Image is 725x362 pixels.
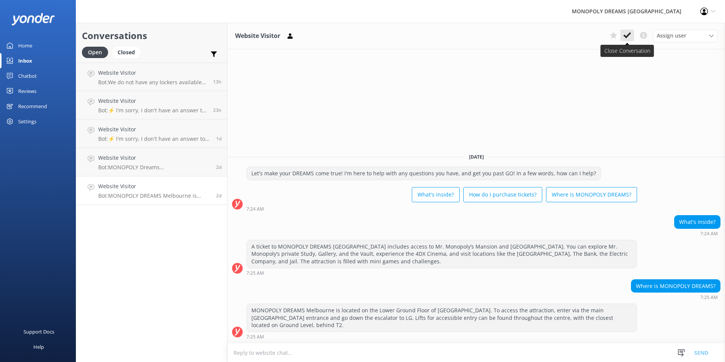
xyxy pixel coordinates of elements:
span: Oct 09 2025 02:01am (UTC +11:00) Australia/Sydney [213,79,221,85]
div: Support Docs [24,324,54,339]
div: Oct 07 2025 07:24am (UTC +11:00) Australia/Sydney [674,231,720,236]
div: Inbox [18,53,32,68]
strong: 7:25 AM [246,271,264,275]
div: Oct 07 2025 07:25am (UTC +11:00) Australia/Sydney [246,334,637,339]
div: Recommend [18,99,47,114]
span: Oct 07 2025 12:22pm (UTC +11:00) Australia/Sydney [216,164,221,170]
div: Oct 07 2025 07:25am (UTC +11:00) Australia/Sydney [246,270,637,275]
div: Closed [112,47,141,58]
span: Oct 07 2025 07:25am (UTC +11:00) Australia/Sydney [216,192,221,199]
h4: Website Visitor [98,97,207,105]
button: What's inside? [412,187,460,202]
div: Oct 07 2025 07:25am (UTC +11:00) Australia/Sydney [631,294,720,300]
a: Website VisitorBot:We do not have any lockers available and cannot store any bags, luggage, or ot... [76,63,227,91]
h4: Website Visitor [98,154,210,162]
div: Open [82,47,108,58]
strong: 7:25 AM [700,295,718,300]
p: Bot: MONOPOLY Dreams [GEOGRAPHIC_DATA] welcomes school excursions for primary, secondary, and ter... [98,164,210,171]
strong: 7:25 AM [246,335,264,339]
span: Assign user [657,31,686,40]
strong: 7:24 AM [246,207,264,211]
span: [DATE] [465,154,488,160]
p: Bot: ⚡ I'm sorry, I don't have an answer to your question. Could you please try rephrasing your q... [98,135,210,142]
a: Closed [112,48,144,56]
h4: Website Visitor [98,182,210,190]
div: MONOPOLY DREAMS Melbourne is located on the Lower Ground Floor of [GEOGRAPHIC_DATA]. To access th... [247,304,637,332]
div: A ticket to MONOPOLY DREAMS [GEOGRAPHIC_DATA] includes access to Mr. Monopoly’s Mansion and [GEOG... [247,240,637,268]
h3: Website Visitor [235,31,280,41]
h4: Website Visitor [98,69,207,77]
p: Bot: We do not have any lockers available and cannot store any bags, luggage, or other items. [98,79,207,86]
h4: Website Visitor [98,125,210,134]
button: Where is MONOPOLY DREAMS? [546,187,637,202]
div: Chatbot [18,68,37,83]
div: Let's make your DREAMS come true! I'm here to help with any questions you have, and get you past ... [247,167,601,180]
div: Where is MONOPOLY DREAMS? [631,280,720,293]
div: Reviews [18,83,36,99]
a: Website VisitorBot:MONOPOLY Dreams [GEOGRAPHIC_DATA] welcomes school excursions for primary, seco... [76,148,227,176]
span: Oct 08 2025 03:32pm (UTC +11:00) Australia/Sydney [213,107,221,113]
a: Open [82,48,112,56]
div: Home [18,38,32,53]
img: yonder-white-logo.png [11,13,55,25]
p: Bot: ⚡ I'm sorry, I don't have an answer to your question. Could you please try rephrasing your q... [98,107,207,114]
strong: 7:24 AM [700,231,718,236]
div: Assign User [653,30,717,42]
p: Bot: MONOPOLY DREAMS Melbourne is located on the Lower Ground Floor of [GEOGRAPHIC_DATA]. To acce... [98,192,210,199]
h2: Conversations [82,28,221,43]
div: Settings [18,114,36,129]
div: What's inside? [675,216,720,228]
a: Website VisitorBot:⚡ I'm sorry, I don't have an answer to your question. Could you please try rep... [76,91,227,120]
span: Oct 08 2025 11:25am (UTC +11:00) Australia/Sydney [216,135,221,142]
a: Website VisitorBot:⚡ I'm sorry, I don't have an answer to your question. Could you please try rep... [76,120,227,148]
a: Website VisitorBot:MONOPOLY DREAMS Melbourne is located on the Lower Ground Floor of [GEOGRAPHIC_... [76,176,227,205]
div: Oct 07 2025 07:24am (UTC +11:00) Australia/Sydney [246,206,637,211]
div: Help [33,339,44,354]
button: How do I purchase tickets? [463,187,542,202]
